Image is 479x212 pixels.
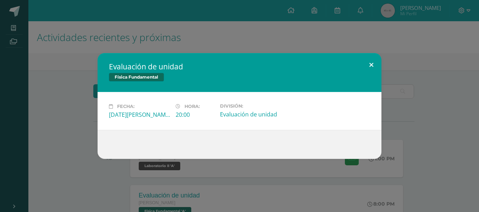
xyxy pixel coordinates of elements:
span: Física Fundamental [109,73,164,81]
label: División: [220,103,281,109]
span: Hora: [185,104,200,109]
div: 20:00 [176,111,214,119]
button: Close (Esc) [361,53,381,77]
h2: Evaluación de unidad [109,62,370,71]
span: Fecha: [117,104,134,109]
div: [DATE][PERSON_NAME] [109,111,170,119]
div: Evaluación de unidad [220,110,281,118]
